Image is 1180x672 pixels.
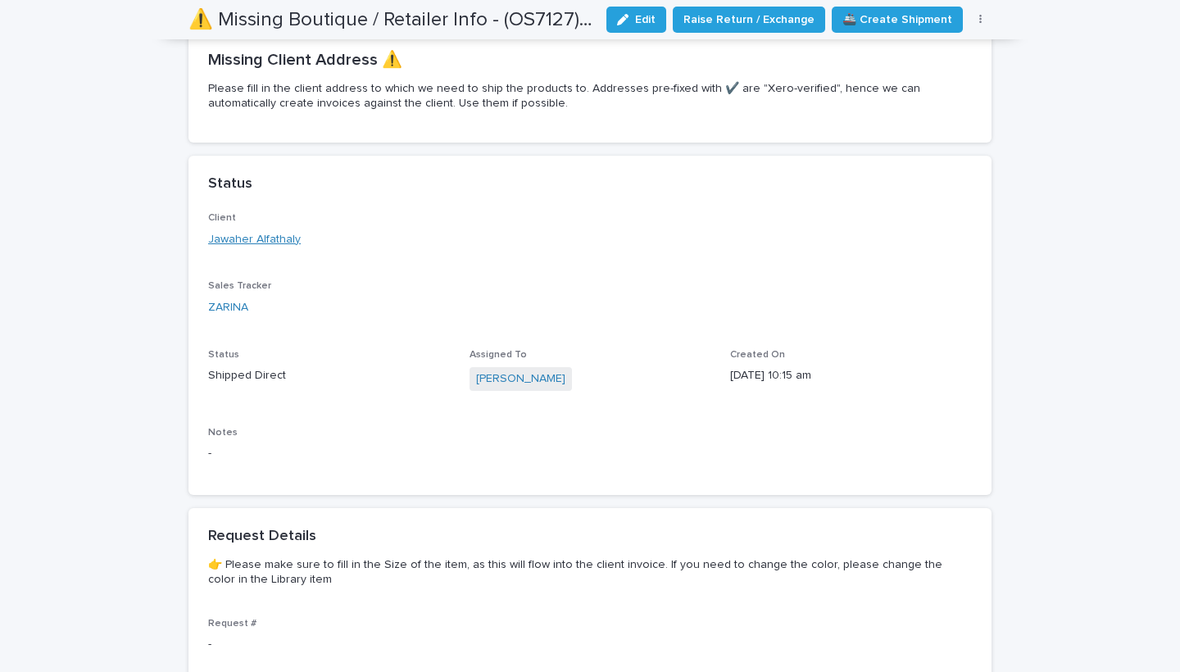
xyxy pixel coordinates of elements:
[208,50,972,70] h2: Missing Client Address ⚠️
[208,350,239,360] span: Status
[635,14,656,25] span: Edit
[188,8,593,32] h2: ⚠️ Missing Boutique / Retailer Info - (OS7127) - Chanel 25 Hobo / Black Size small - 08/04/25
[470,350,527,360] span: Assigned To
[208,281,271,291] span: Sales Tracker
[208,175,252,193] h2: Status
[208,528,316,546] h2: Request Details
[208,299,248,316] a: ZARINA
[683,11,815,28] span: Raise Return / Exchange
[208,81,972,111] p: Please fill in the client address to which we need to ship the products to. Addresses pre-fixed w...
[673,7,825,33] button: Raise Return / Exchange
[606,7,666,33] button: Edit
[208,231,301,248] a: Jawaher Alfathaly
[832,7,963,33] button: 🚢 Create Shipment
[842,11,952,28] span: 🚢 Create Shipment
[730,350,785,360] span: Created On
[208,213,236,223] span: Client
[208,557,965,587] p: 👉 Please make sure to fill in the Size of the item, as this will flow into the client invoice. If...
[476,370,565,388] a: [PERSON_NAME]
[208,445,972,462] p: -
[730,367,972,384] p: [DATE] 10:15 am
[208,636,972,653] p: -
[208,619,256,629] span: Request #
[208,428,238,438] span: Notes
[208,367,450,384] p: Shipped Direct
